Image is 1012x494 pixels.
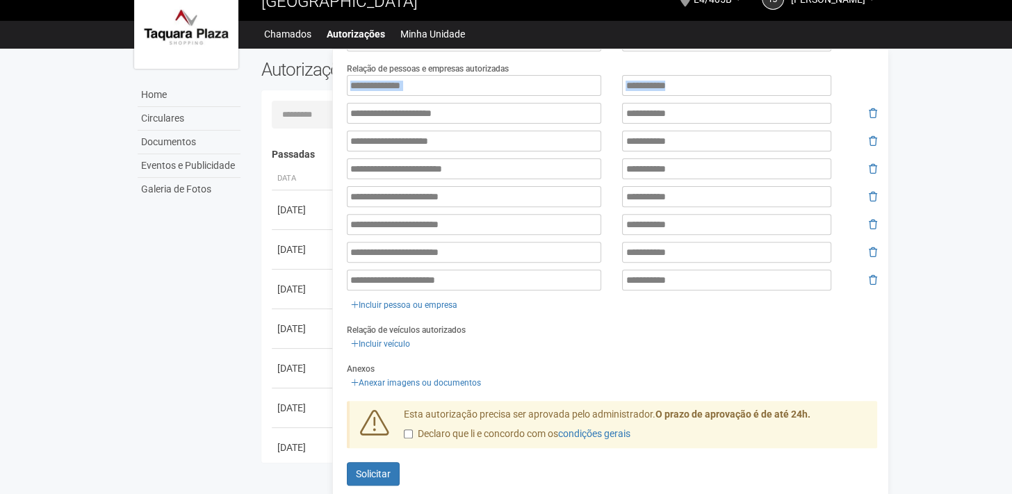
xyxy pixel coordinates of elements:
i: Remover [869,164,877,174]
a: Eventos e Publicidade [138,154,240,178]
h4: Passadas [272,149,867,160]
a: Incluir veículo [347,336,414,352]
label: Relação de veículos autorizados [347,324,466,336]
a: Galeria de Fotos [138,178,240,201]
div: [DATE] [277,401,329,415]
a: Minha Unidade [400,24,465,44]
th: Data [272,167,334,190]
i: Remover [869,136,877,146]
div: [DATE] [277,322,329,336]
label: Declaro que li e concordo com os [404,427,630,441]
i: Remover [869,247,877,257]
div: [DATE] [277,441,329,454]
div: Esta autorização precisa ser aprovada pelo administrador. [393,408,877,448]
i: Remover [869,220,877,229]
label: Relação de pessoas e empresas autorizadas [347,63,509,75]
div: [DATE] [277,203,329,217]
a: Anexar imagens ou documentos [347,375,485,390]
a: Circulares [138,107,240,131]
a: condições gerais [558,428,630,439]
label: Anexos [347,363,375,375]
a: Chamados [264,24,311,44]
a: Autorizações [327,24,385,44]
div: [DATE] [277,282,329,296]
a: Documentos [138,131,240,154]
h2: Autorizações [261,59,559,80]
i: Remover [869,108,877,118]
a: Incluir pessoa ou empresa [347,297,462,313]
div: [DATE] [277,361,329,375]
i: Remover [869,192,877,201]
span: Solicitar [356,468,391,479]
input: Declaro que li e concordo com oscondições gerais [404,429,413,438]
a: Home [138,83,240,107]
div: [DATE] [277,242,329,256]
strong: O prazo de aprovação é de até 24h. [655,409,810,420]
i: Remover [869,275,877,285]
button: Solicitar [347,462,400,486]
